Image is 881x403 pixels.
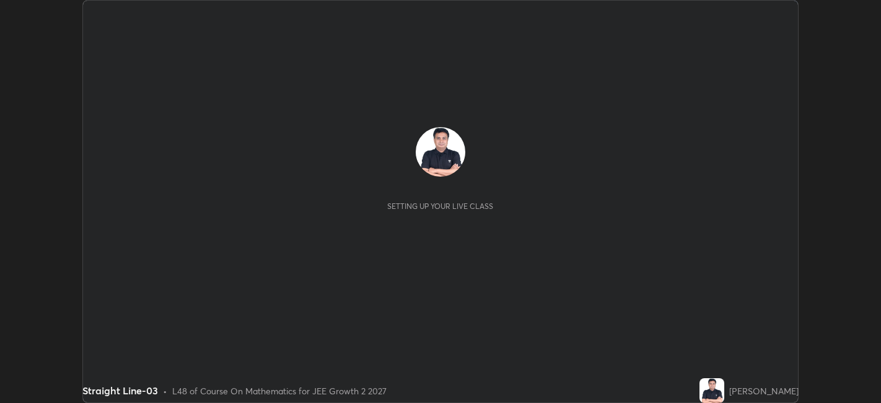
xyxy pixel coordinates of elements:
[416,127,465,177] img: e88ce6568ffa4e9cbbec5d31f549e362.jpg
[172,384,387,397] div: L48 of Course On Mathematics for JEE Growth 2 2027
[729,384,799,397] div: [PERSON_NAME]
[699,378,724,403] img: e88ce6568ffa4e9cbbec5d31f549e362.jpg
[82,383,158,398] div: Straight Line-03
[387,201,493,211] div: Setting up your live class
[163,384,167,397] div: •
